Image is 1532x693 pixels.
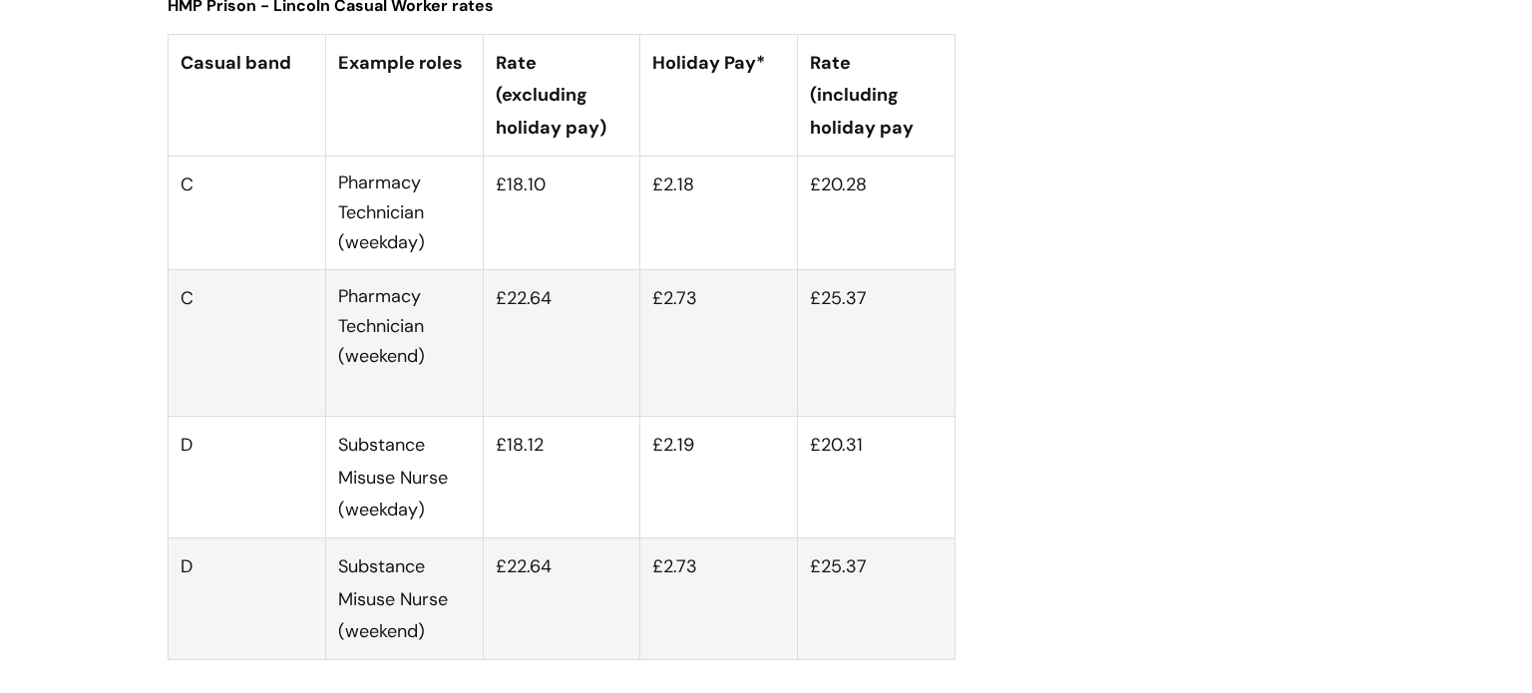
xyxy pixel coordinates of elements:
[798,34,956,156] th: Rate (including holiday pay
[640,34,798,156] th: Holiday Pay*
[338,169,471,257] p: Pharmacy Technician (weekday)
[798,270,956,417] td: £25.37
[169,417,326,538] td: D
[169,538,326,660] td: D
[798,417,956,538] td: £20.31
[325,538,483,660] td: Substance Misuse Nurse (weekend)
[169,156,326,269] td: C
[483,538,640,660] td: £22.64
[483,417,640,538] td: £18.12
[640,417,798,538] td: £2.19
[483,270,640,417] td: £22.64
[798,156,956,269] td: £20.28
[325,417,483,538] td: Substance Misuse Nurse (weekday)
[640,156,798,269] td: £2.18
[325,34,483,156] th: Example roles
[640,538,798,660] td: £2.73
[798,538,956,660] td: £25.37
[169,270,326,417] td: C
[640,270,798,417] td: £2.73
[169,34,326,156] th: Casual band
[483,34,640,156] th: Rate (excluding holiday pay)
[483,156,640,269] td: £18.10
[338,282,471,371] p: Pharmacy Technician (weekend)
